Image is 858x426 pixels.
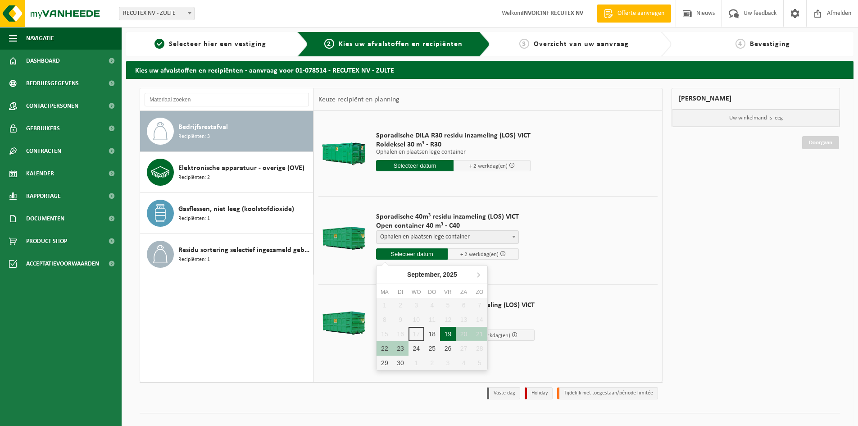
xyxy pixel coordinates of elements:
[26,27,54,50] span: Navigatie
[522,10,583,17] strong: INVOICINF RECUTEX NV
[440,327,456,341] div: 19
[178,122,228,133] span: Bedrijfsrestafval
[178,133,210,141] span: Recipiënten: 3
[392,288,408,297] div: di
[409,341,424,356] div: 24
[376,230,519,244] span: Ophalen en plaatsen lege container
[178,174,210,182] span: Recipiënten: 2
[404,267,461,282] div: September,
[597,5,671,23] a: Offerte aanvragen
[557,387,658,399] li: Tijdelijk niet toegestaan/période limitée
[424,356,440,370] div: 2
[154,39,164,49] span: 1
[487,387,520,399] li: Vaste dag
[376,160,454,171] input: Selecteer datum
[26,185,61,207] span: Rapportage
[525,387,553,399] li: Holiday
[735,39,745,49] span: 4
[314,88,404,111] div: Keuze recipiënt en planning
[440,288,456,297] div: vr
[178,256,210,264] span: Recipiënten: 1
[131,39,290,50] a: 1Selecteer hier een vestiging
[672,110,840,127] p: Uw winkelmand is leeg
[178,163,304,174] span: Elektronische apparatuur - overige (OVE)
[472,288,487,297] div: zo
[376,140,531,149] span: Roldeksel 30 m³ - R30
[178,204,294,215] span: Gasflessen, niet leeg (koolstofdioxide)
[126,61,853,78] h2: Kies uw afvalstoffen en recipiënten - aanvraag voor 01-078514 - RECUTEX NV - ZULTE
[802,136,839,149] a: Doorgaan
[519,39,529,49] span: 3
[376,248,448,260] input: Selecteer datum
[377,288,392,297] div: ma
[392,356,408,370] div: 30
[140,111,313,152] button: Bedrijfsrestafval Recipiënten: 3
[750,41,790,48] span: Bevestiging
[376,212,519,221] span: Sporadische 40m³ residu inzameling (LOS) VICT
[456,288,472,297] div: za
[26,207,64,230] span: Documenten
[324,39,334,49] span: 2
[424,288,440,297] div: do
[440,341,456,356] div: 26
[440,356,456,370] div: 3
[409,288,424,297] div: wo
[615,9,667,18] span: Offerte aanvragen
[26,117,60,140] span: Gebruikers
[26,72,79,95] span: Bedrijfsgegevens
[443,271,457,278] i: 2025
[424,341,440,356] div: 25
[140,193,313,234] button: Gasflessen, niet leeg (koolstofdioxide) Recipiënten: 1
[376,149,531,156] p: Ophalen en plaatsen lege container
[26,230,67,252] span: Product Shop
[424,327,440,341] div: 18
[460,252,499,257] span: + 2 werkdag(en)
[26,95,78,117] span: Contactpersonen
[672,88,840,110] div: [PERSON_NAME]
[377,356,392,370] div: 29
[409,356,424,370] div: 1
[178,215,210,223] span: Recipiënten: 1
[140,234,313,275] button: Residu sortering selectief ingezameld gebruikt textiel (verlaagde heffing) Recipiënten: 1
[26,140,61,162] span: Contracten
[169,41,266,48] span: Selecteer hier een vestiging
[145,93,309,106] input: Materiaal zoeken
[377,341,392,356] div: 22
[119,7,195,20] span: RECUTEX NV - ZULTE
[119,7,194,20] span: RECUTEX NV - ZULTE
[472,333,510,339] span: + 2 werkdag(en)
[377,231,518,243] span: Ophalen en plaatsen lege container
[140,152,313,193] button: Elektronische apparatuur - overige (OVE) Recipiënten: 2
[26,162,54,185] span: Kalender
[26,252,99,275] span: Acceptatievoorwaarden
[376,221,519,230] span: Open container 40 m³ - C40
[534,41,629,48] span: Overzicht van uw aanvraag
[178,245,311,256] span: Residu sortering selectief ingezameld gebruikt textiel (verlaagde heffing)
[376,131,531,140] span: Sporadische DILA R30 residu inzameling (LOS) VICT
[339,41,463,48] span: Kies uw afvalstoffen en recipiënten
[469,163,508,169] span: + 2 werkdag(en)
[26,50,60,72] span: Dashboard
[392,341,408,356] div: 23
